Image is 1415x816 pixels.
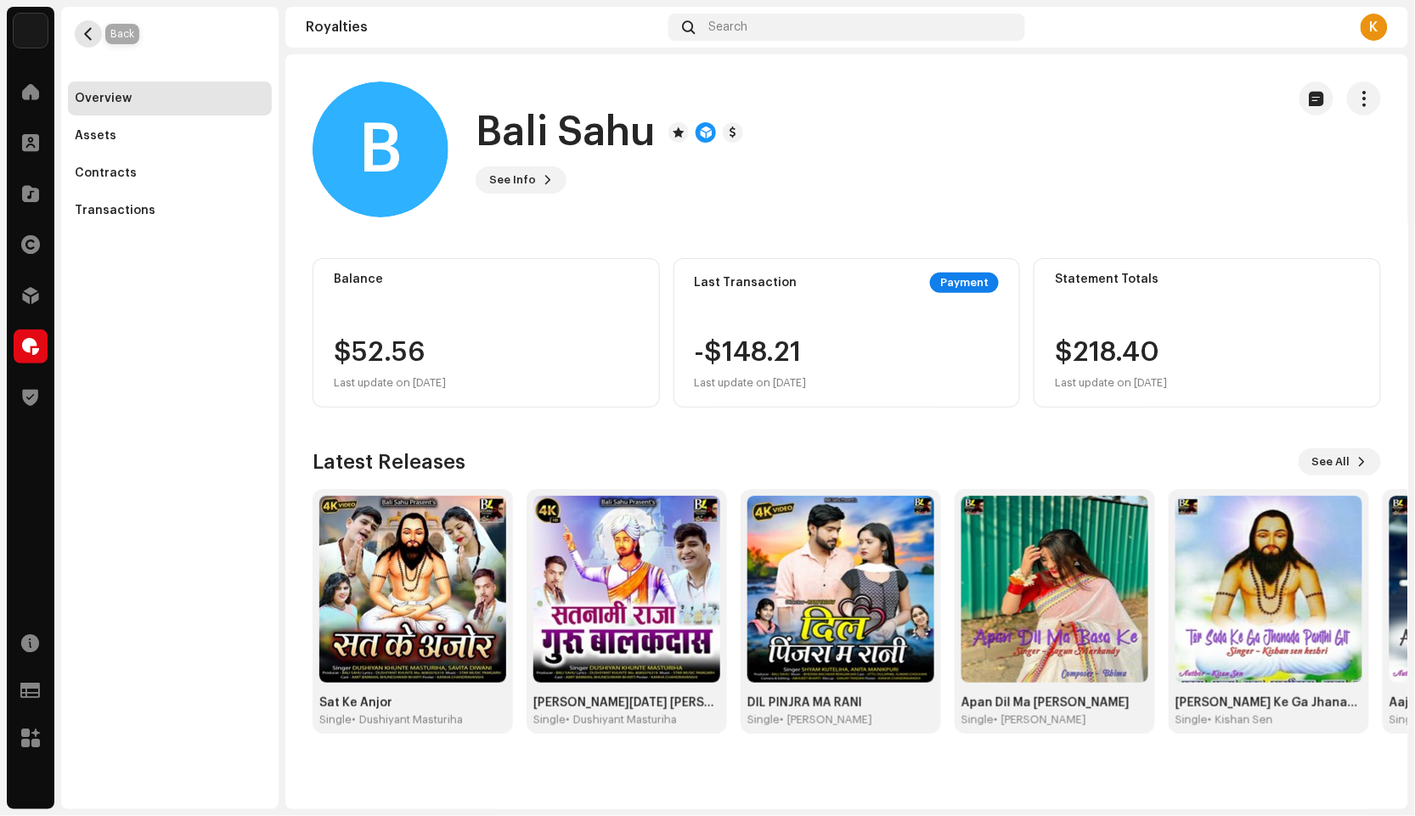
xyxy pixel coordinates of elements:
[961,496,1148,683] img: af328f44-0bdd-42ec-bb12-937b9b5810c5
[352,713,463,727] div: • Dushiyant Masturiha
[930,273,999,293] div: Payment
[313,258,660,408] re-o-card-value: Balance
[1175,496,1362,683] img: 10c3c973-2502-4624-96a6-1bd6594317e6
[533,496,720,683] img: a9078c61-094d-49a1-a56d-e4826cb7795a
[994,713,1086,727] div: • [PERSON_NAME]
[313,82,448,217] div: B
[1312,445,1350,479] span: See All
[1361,14,1388,41] div: K
[334,273,639,286] div: Balance
[747,696,934,710] div: DIL PINJRA MA RANI
[1055,273,1360,286] div: Statement Totals
[1208,713,1273,727] div: • Kishan Sen
[708,20,747,34] span: Search
[1034,258,1381,408] re-o-card-value: Statement Totals
[75,92,132,105] div: Overview
[306,20,662,34] div: Royalties
[334,373,446,393] div: Last update on [DATE]
[68,194,272,228] re-m-nav-item: Transactions
[476,105,655,160] h1: Bali Sahu
[1175,696,1362,710] div: [PERSON_NAME] Ke Ga Jhanada [PERSON_NAME] Git
[747,496,934,683] img: 4b396279-541d-4993-a5d8-84ce30843e48
[476,166,567,194] button: See Info
[695,373,807,393] div: Last update on [DATE]
[489,163,536,197] span: See Info
[68,156,272,190] re-m-nav-item: Contracts
[319,496,506,683] img: f0541b01-5561-498c-80ce-10a8aee2c566
[313,448,465,476] h3: Latest Releases
[533,696,720,710] div: [PERSON_NAME][DATE] [PERSON_NAME]
[566,713,677,727] div: • Dushiyant Masturiha
[1055,373,1167,393] div: Last update on [DATE]
[68,119,272,153] re-m-nav-item: Assets
[1175,713,1208,727] div: Single
[68,82,272,115] re-m-nav-item: Overview
[961,713,994,727] div: Single
[75,129,116,143] div: Assets
[319,696,506,710] div: Sat Ke Anjor
[1299,448,1381,476] button: See All
[747,713,780,727] div: Single
[14,14,48,48] img: 10d72f0b-d06a-424f-aeaa-9c9f537e57b6
[75,204,155,217] div: Transactions
[319,713,352,727] div: Single
[533,713,566,727] div: Single
[961,696,1148,710] div: Apan Dil Ma [PERSON_NAME]
[75,166,137,180] div: Contracts
[695,276,798,290] div: Last Transaction
[780,713,872,727] div: • [PERSON_NAME]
